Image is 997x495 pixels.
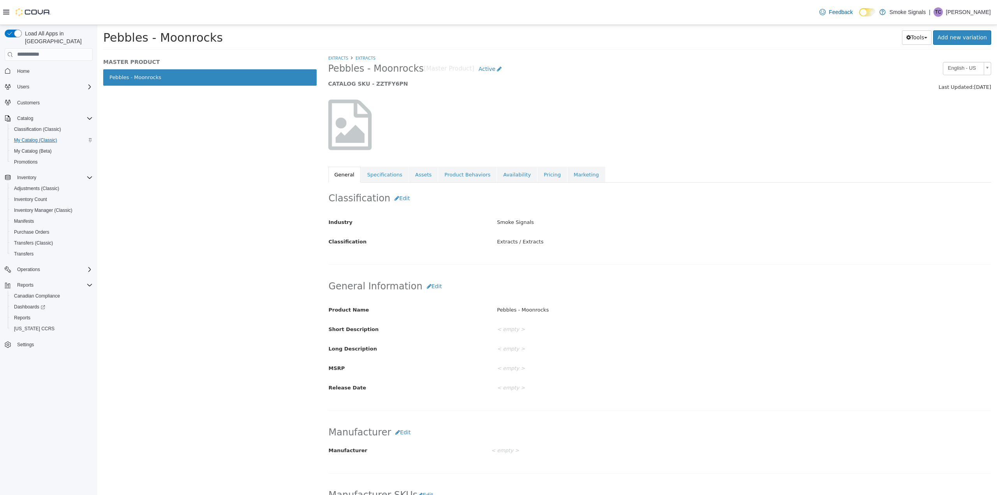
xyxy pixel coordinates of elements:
div: < empty > [394,356,899,370]
span: Product Name [231,282,272,288]
a: Manifests [11,217,37,226]
span: Transfers (Classic) [14,240,53,246]
button: Users [14,82,32,92]
a: English - US [846,37,894,50]
a: Reports [11,313,33,322]
p: | [929,7,930,17]
span: Pebbles - Moonrocks [6,6,125,19]
span: Customers [17,100,40,106]
span: Inventory [17,174,36,181]
span: Canadian Compliance [11,291,93,301]
span: TC [935,7,941,17]
span: Operations [17,266,40,273]
span: Manufacturer [231,423,270,428]
p: Smoke Signals [890,7,926,17]
button: Operations [14,265,43,274]
button: Settings [2,339,96,350]
button: Inventory Count [8,194,96,205]
span: Catalog [14,114,93,123]
a: Dashboards [8,301,96,312]
span: Inventory Count [14,196,47,203]
a: General [231,142,263,158]
span: Users [17,84,29,90]
a: Settings [14,340,37,349]
span: MSRP [231,340,248,346]
h2: Manufacturer SKUs [231,463,340,477]
span: My Catalog (Beta) [14,148,52,154]
div: Smoke Signals [394,191,899,204]
div: < empty > [394,419,843,433]
button: Customers [2,97,96,108]
a: Dashboards [11,302,48,312]
h5: CATALOG SKU - ZZTFY6PN [231,55,725,62]
span: Inventory [14,173,93,182]
a: Marketing [470,142,508,158]
span: Adjustments (Classic) [11,184,93,193]
button: Reports [8,312,96,323]
span: Customers [14,98,93,107]
span: [DATE] [877,59,894,65]
button: Inventory [2,172,96,183]
div: Tory Chickite [934,7,943,17]
a: Promotions [11,157,41,167]
a: Home [14,67,33,76]
img: Cova [16,8,51,16]
span: Manifests [11,217,93,226]
a: My Catalog (Classic) [11,136,60,145]
div: Extracts / Extracts [394,210,899,224]
span: Dashboards [11,302,93,312]
button: Catalog [14,114,36,123]
div: < empty > [394,317,899,331]
span: Catalog [17,115,33,122]
button: Reports [14,280,37,290]
a: Pricing [440,142,470,158]
button: Reports [2,280,96,291]
button: Edit [293,166,317,181]
h2: Classification [231,166,894,181]
span: Settings [17,342,34,348]
span: Reports [17,282,33,288]
span: Load All Apps in [GEOGRAPHIC_DATA] [22,30,93,45]
a: Extracts [258,30,278,36]
span: Purchase Orders [11,227,93,237]
span: Settings [14,340,93,349]
button: Purchase Orders [8,227,96,238]
span: Active [381,41,398,47]
a: [US_STATE] CCRS [11,324,58,333]
button: Inventory [14,173,39,182]
a: Feedback [816,4,856,20]
a: Assets [312,142,340,158]
span: Promotions [11,157,93,167]
span: Reports [11,313,93,322]
span: Adjustments (Classic) [14,185,59,192]
span: Industry [231,194,255,200]
h2: Manufacturer [231,400,894,415]
button: Transfers [8,248,96,259]
a: Customers [14,98,43,107]
span: Short Description [231,301,282,307]
h5: MASTER PRODUCT [6,33,219,41]
button: Promotions [8,157,96,167]
div: < empty > [394,298,899,312]
span: Release Date [231,360,269,366]
a: Active [377,37,409,51]
span: Transfers [14,251,33,257]
a: Availability [400,142,440,158]
span: Transfers (Classic) [11,238,93,248]
span: Dashboards [14,304,45,310]
a: Classification (Classic) [11,125,64,134]
a: My Catalog (Beta) [11,146,55,156]
span: Promotions [14,159,38,165]
button: Transfers (Classic) [8,238,96,248]
span: My Catalog (Beta) [11,146,93,156]
button: Operations [2,264,96,275]
span: Purchase Orders [14,229,49,235]
button: Edit [325,254,349,269]
div: Pebbles - Moonrocks [394,278,899,292]
button: Edit [320,463,340,477]
nav: Complex example [5,62,93,371]
span: Inventory Count [11,195,93,204]
input: Dark Mode [859,8,875,16]
span: [US_STATE] CCRS [14,326,55,332]
button: Catalog [2,113,96,124]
